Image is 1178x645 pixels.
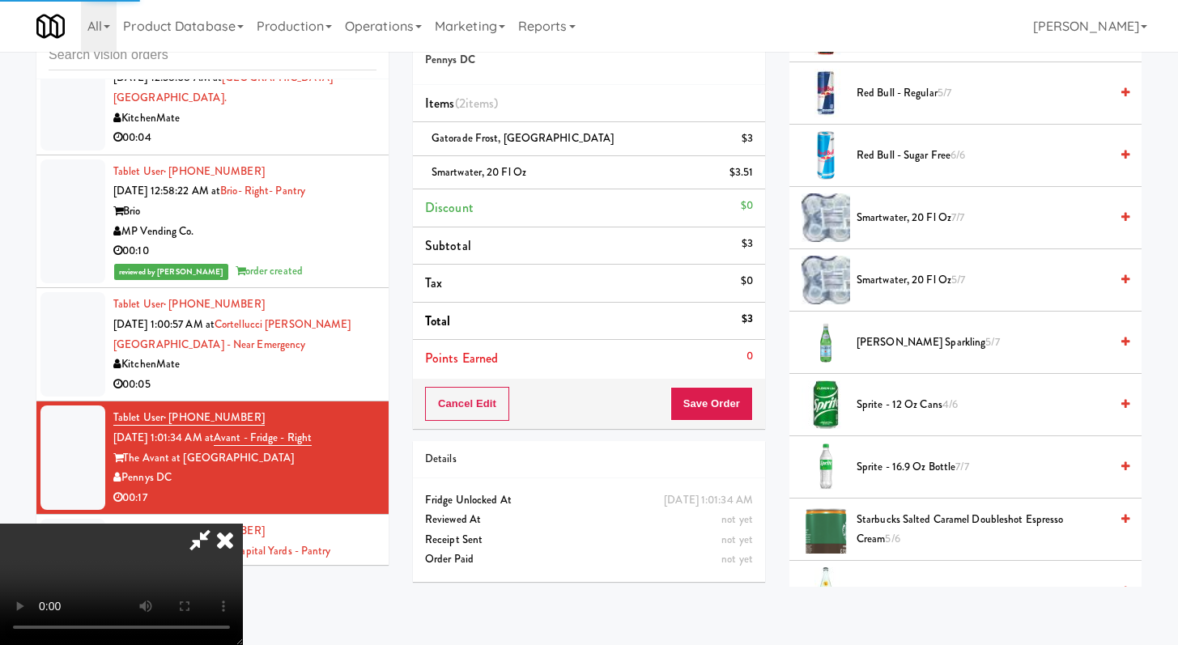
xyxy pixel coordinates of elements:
[850,395,1129,415] div: Sprite - 12 oz cans4/6
[466,94,495,112] ng-pluralize: items
[425,94,498,112] span: Items
[113,561,376,581] div: 100 Capital Yards
[36,515,389,628] li: Tablet User· [PHONE_NUMBER][DATE] 1:02:10 AM at100 Capital Yards - Pantry100 Capital YardsPennys ...
[850,457,1129,477] div: Sprite - 16.9 oz Bottle7/7
[113,488,376,508] div: 00:17
[432,130,614,146] span: Gatorade Frost, [GEOGRAPHIC_DATA]
[425,198,474,217] span: Discount
[857,510,1109,550] span: Starbucks Salted Caramel Doubleshot Espresso Cream
[425,490,753,511] div: Fridge Unlocked At
[950,147,965,163] span: 6/6
[857,582,1109,602] span: Topo Chico - 20 OZ BOTTLE
[164,409,265,425] span: · [PHONE_NUMBER]
[425,236,471,255] span: Subtotal
[850,208,1129,228] div: smartwater, 20 fl oz7/7
[425,274,442,292] span: Tax
[36,401,389,515] li: Tablet User· [PHONE_NUMBER][DATE] 1:01:34 AM atAvant - Fridge - RightThe Avant at [GEOGRAPHIC_DAT...
[113,448,376,469] div: The Avant at [GEOGRAPHIC_DATA]
[236,263,303,278] span: order created
[721,511,753,527] span: not yet
[425,530,753,550] div: Receipt Sent
[857,333,1109,353] span: [PERSON_NAME] Sparkling
[425,510,753,530] div: Reviewed At
[857,83,1109,104] span: Red Bull - Regular
[664,490,753,511] div: [DATE] 1:01:34 AM
[857,146,1109,166] span: Red Bull - Sugar Free
[425,449,753,469] div: Details
[113,202,376,222] div: Brio
[164,296,265,312] span: · [PHONE_NUMBER]
[741,196,753,216] div: $0
[741,271,753,291] div: $0
[113,183,220,198] span: [DATE] 12:58:22 AM at
[857,270,1109,291] span: smartwater, 20 fl oz
[113,375,376,395] div: 00:05
[36,42,389,155] li: Tablet User· [PHONE_NUMBER][DATE] 12:58:08 AM at[GEOGRAPHIC_DATA] - [GEOGRAPHIC_DATA].KitchenMate...
[729,163,754,183] div: $3.51
[721,532,753,547] span: not yet
[857,395,1109,415] span: Sprite - 12 oz cans
[670,387,753,421] button: Save Order
[850,146,1129,166] div: Red Bull - Sugar Free6/6
[114,264,228,280] span: reviewed by [PERSON_NAME]
[113,316,351,352] a: Cortellucci [PERSON_NAME][GEOGRAPHIC_DATA] - near Emergency
[857,457,1109,477] span: Sprite - 16.9 oz Bottle
[113,430,214,445] span: [DATE] 1:01:34 AM at
[36,12,65,40] img: Micromart
[113,128,376,148] div: 00:04
[36,155,389,289] li: Tablet User· [PHONE_NUMBER][DATE] 12:58:22 AM atBrio- Right- PantryBrioMP Vending Co.00:10reviewe...
[850,333,1129,353] div: [PERSON_NAME] Sparkling5/7
[721,551,753,566] span: not yet
[938,85,951,100] span: 5/7
[425,312,451,330] span: Total
[985,334,999,350] span: 5/7
[214,543,331,558] a: 100 Capital Yards - Pantry
[432,164,526,180] span: smartwater, 20 fl oz
[942,397,958,412] span: 4/6
[36,288,389,401] li: Tablet User· [PHONE_NUMBER][DATE] 1:00:57 AM atCortellucci [PERSON_NAME][GEOGRAPHIC_DATA] - near ...
[742,309,753,329] div: $3
[164,163,265,179] span: · [PHONE_NUMBER]
[425,550,753,570] div: Order Paid
[113,108,376,129] div: KitchenMate
[850,83,1129,104] div: Red Bull - Regular5/7
[113,241,376,261] div: 00:10
[742,234,753,254] div: $3
[113,222,376,242] div: MP Vending Co.
[113,296,265,312] a: Tablet User· [PHONE_NUMBER]
[850,510,1129,550] div: Starbucks Salted Caramel Doubleshot Espresso Cream5/6
[857,208,1109,228] span: smartwater, 20 fl oz
[113,468,376,488] div: Pennys DC
[214,430,312,446] a: Avant - Fridge - Right
[49,40,376,70] input: Search vision orders
[850,582,1129,602] div: Topo Chico - 20 OZ BOTTLE6/7
[425,54,753,66] h5: Pennys DC
[220,183,305,198] a: Brio- Right- Pantry
[986,583,1000,599] span: 6/7
[850,270,1129,291] div: smartwater, 20 fl oz5/7
[425,387,509,421] button: Cancel Edit
[113,316,215,332] span: [DATE] 1:00:57 AM at
[955,459,968,474] span: 7/7
[113,409,265,426] a: Tablet User· [PHONE_NUMBER]
[742,129,753,149] div: $3
[885,531,899,546] span: 5/6
[951,272,965,287] span: 5/7
[951,210,964,225] span: 7/7
[425,349,498,367] span: Points Earned
[113,354,376,375] div: KitchenMate
[455,94,499,112] span: (2 )
[113,163,265,179] a: Tablet User· [PHONE_NUMBER]
[746,346,753,367] div: 0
